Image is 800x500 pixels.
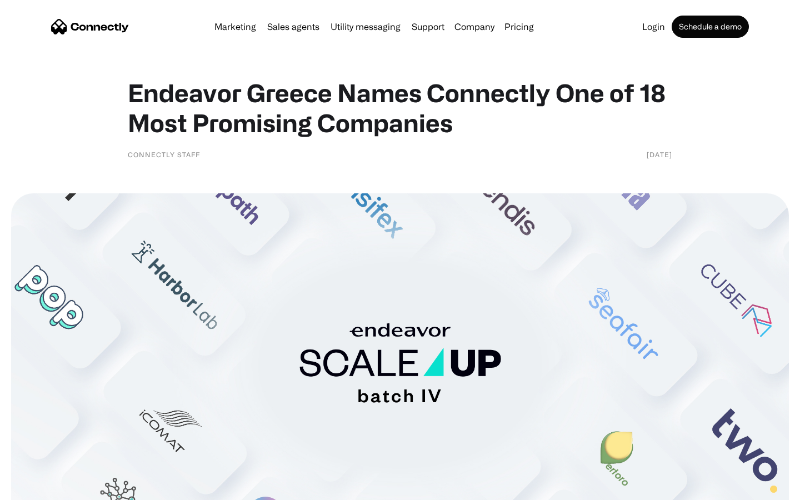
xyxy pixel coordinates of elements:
[51,18,129,35] a: home
[647,149,672,160] div: [DATE]
[22,481,67,496] ul: Language list
[128,149,200,160] div: Connectly Staff
[407,22,449,31] a: Support
[326,22,405,31] a: Utility messaging
[638,22,669,31] a: Login
[11,481,67,496] aside: Language selected: English
[210,22,261,31] a: Marketing
[500,22,538,31] a: Pricing
[451,19,498,34] div: Company
[672,16,749,38] a: Schedule a demo
[263,22,324,31] a: Sales agents
[454,19,494,34] div: Company
[128,78,672,138] h1: Endeavor Greece Names Connectly One of 18 Most Promising Companies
